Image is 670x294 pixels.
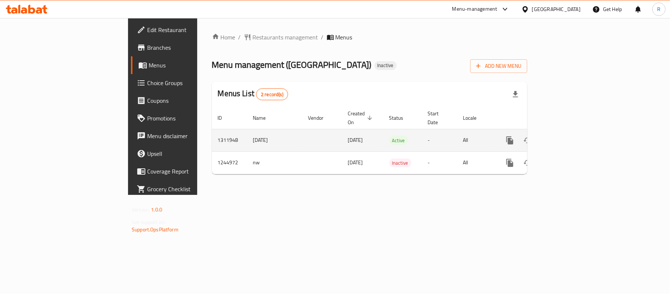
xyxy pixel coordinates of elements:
a: Coverage Report [131,162,240,180]
a: Support.OpsPlatform [132,225,178,234]
span: 2 record(s) [256,91,288,98]
span: Locale [463,113,486,122]
span: Menus [149,61,234,70]
span: R [657,5,660,13]
a: Coupons [131,92,240,109]
span: [DATE] [348,135,363,145]
span: Edit Restaurant [147,25,234,34]
td: [DATE] [247,129,302,151]
span: Inactive [389,159,411,167]
span: ID [218,113,232,122]
span: Restaurants management [253,33,318,42]
span: Branches [147,43,234,52]
span: [DATE] [348,158,363,167]
a: Promotions [131,109,240,127]
a: Grocery Checklist [131,180,240,198]
span: Vendor [308,113,333,122]
span: Status [389,113,413,122]
h2: Menus List [218,88,288,100]
a: Menu disclaimer [131,127,240,145]
span: Version: [132,205,150,214]
a: Edit Restaurant [131,21,240,39]
span: Name [253,113,276,122]
table: enhanced table [212,107,578,174]
td: nw [247,151,302,174]
span: Created On [348,109,375,127]
div: Inactive [389,158,411,167]
span: Menu management ( [GEOGRAPHIC_DATA] ) [212,56,372,73]
a: Choice Groups [131,74,240,92]
span: Add New Menu [476,62,521,71]
a: Branches [131,39,240,56]
button: Change Status [519,154,536,172]
button: Add New Menu [470,59,527,73]
div: Menu-management [452,5,497,14]
span: 1.0.0 [151,205,162,214]
span: Choice Groups [147,78,234,87]
a: Restaurants management [244,33,318,42]
div: Total records count [256,88,288,100]
span: Menu disclaimer [147,132,234,140]
span: Promotions [147,114,234,123]
span: Upsell [147,149,234,158]
a: Menus [131,56,240,74]
div: [GEOGRAPHIC_DATA] [532,5,581,13]
span: Get support on: [132,217,166,227]
li: / [321,33,324,42]
span: Active [389,136,408,145]
span: Start Date [428,109,449,127]
span: Grocery Checklist [147,185,234,193]
a: Upsell [131,145,240,162]
span: Menus [336,33,352,42]
span: Inactive [375,62,397,69]
button: Change Status [519,132,536,149]
button: more [501,154,519,172]
nav: breadcrumb [212,33,527,42]
div: Inactive [375,61,397,70]
td: - [422,129,457,151]
td: - [422,151,457,174]
td: All [457,151,495,174]
td: All [457,129,495,151]
span: Coupons [147,96,234,105]
button: more [501,132,519,149]
th: Actions [495,107,578,129]
span: Coverage Report [147,167,234,176]
div: Export file [507,85,524,103]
